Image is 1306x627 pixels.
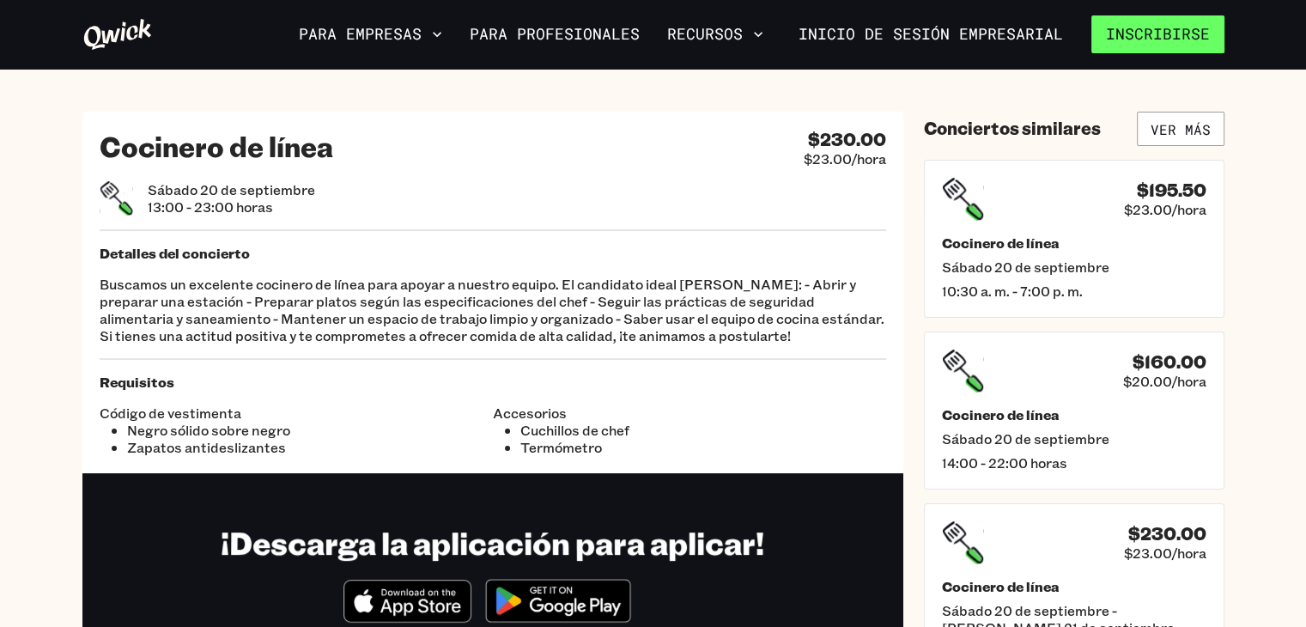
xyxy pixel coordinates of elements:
a: $160.00$20.00/horaCocinero de líneaSábado 20 de septiembre14:00 - 22:00 horas [924,332,1224,490]
button: Para empresas [292,19,449,49]
a: Inicio de sesión empresarial [784,15,1078,52]
font: Inicio de sesión empresarial [799,24,1063,45]
a: $195.50$23.00/horaCocinero de líneaSábado 20 de septiembre10:30 a. m. - 7:00 p. m. [924,160,1224,318]
font: ¡Descarga la aplicación para aplicar! [221,521,764,563]
font: 10:30 a. m. - 7:00 p. m. [942,282,1083,300]
font: Cocinero de línea [942,405,1059,423]
a: Descargar en la App Store [343,608,472,626]
font: Sábado 20 de septiembre [942,258,1109,276]
font: Requisitos [100,373,174,391]
font: 14:00 - 22:00 horas [942,454,1067,472]
font: Para profesionales [470,24,640,45]
font: $230.00 [808,128,886,150]
font: $195.50 [1137,179,1206,201]
font: Cocinero de línea [942,577,1059,595]
font: $23.00/hora [1124,200,1206,218]
font: Detalles del concierto [100,244,250,262]
font: Inscribirse [1106,24,1210,45]
font: $230.00 [1128,522,1206,545]
font: Negro sólido sobre negro [127,421,290,439]
font: Código de vestimenta [100,404,241,422]
font: Conciertos similares [924,117,1101,139]
a: Para profesionales [463,19,647,49]
font: $20.00/hora [1123,372,1206,390]
font: Cocinero de línea [942,234,1059,252]
font: Accesorios [493,404,567,422]
button: Recursos [660,19,770,49]
a: Ver más [1137,112,1224,146]
button: Inscribirse [1091,15,1224,52]
font: $23.00/hora [804,149,886,167]
font: Buscamos un excelente cocinero de línea para apoyar a nuestro equipo. El candidato ideal [PERSON_... [100,275,884,344]
font: Ver más [1151,120,1211,138]
font: $160.00 [1133,350,1206,373]
font: Cuchillos de chef [520,421,629,439]
font: $23.00/hora [1124,544,1206,562]
font: Cocinero de línea [100,128,333,164]
font: Termómetro [520,438,602,456]
font: Zapatos antideslizantes [127,438,286,456]
font: Sábado 20 de septiembre [148,180,315,198]
font: Sábado 20 de septiembre [942,429,1109,447]
font: 13:00 - 23:00 horas [148,198,273,216]
font: Recursos [667,24,743,45]
font: Para empresas [299,24,422,45]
